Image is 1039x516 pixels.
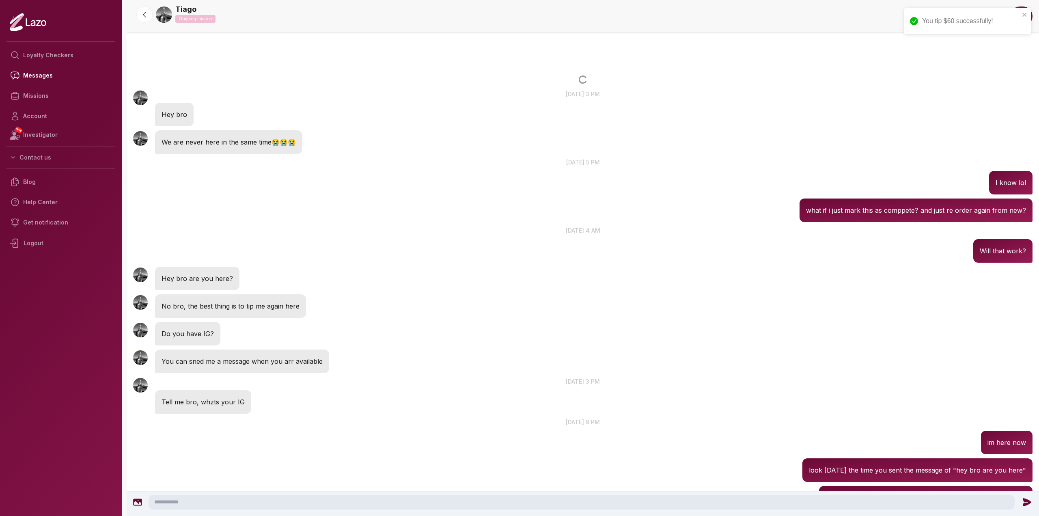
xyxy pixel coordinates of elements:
[996,177,1026,188] p: I know lol
[127,90,1039,98] p: [DATE] 3 pm
[162,356,323,367] p: You can sned me a message when you arr available
[6,106,115,126] a: Account
[127,158,1039,166] p: [DATE] 5 pm
[809,465,1026,475] p: look [DATE] the time you sent the message of "hey bro are you here"
[162,273,233,284] p: Hey bro are you here?
[162,109,187,120] p: Hey bro
[6,192,115,212] a: Help Center
[162,137,296,147] p: We are never here in the same time😭😭😭
[133,295,148,310] img: User avatar
[6,233,115,254] div: Logout
[922,16,1020,26] div: You tip $60 successfully!
[162,328,214,339] p: Do you have IG?
[133,323,148,337] img: User avatar
[980,246,1026,256] p: Will that work?
[806,205,1026,216] p: what if i just mark this as comppete? and just re order again from new?
[6,45,115,65] a: Loyalty Checkers
[156,6,172,23] img: dcaf1818-ca8d-4ccf-9429-b343b998978c
[162,397,245,407] p: Tell me bro, whzts your IG
[133,268,148,282] img: User avatar
[6,212,115,233] a: Get notification
[133,131,148,146] img: User avatar
[175,4,196,15] a: Tiago
[127,226,1039,235] p: [DATE] 4 am
[1022,11,1028,18] button: close
[6,150,115,165] button: Contact us
[14,126,23,134] span: NEW
[6,86,115,106] a: Missions
[127,418,1039,426] p: [DATE] 9 pm
[6,65,115,86] a: Messages
[6,126,115,143] a: NEWInvestigator
[987,437,1026,448] p: im here now
[6,172,115,192] a: Blog
[175,15,216,23] p: Ongoing mission
[162,301,300,311] p: No bro, the best thing is to tip me again here
[133,350,148,365] img: User avatar
[127,377,1039,386] p: [DATE] 3 pm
